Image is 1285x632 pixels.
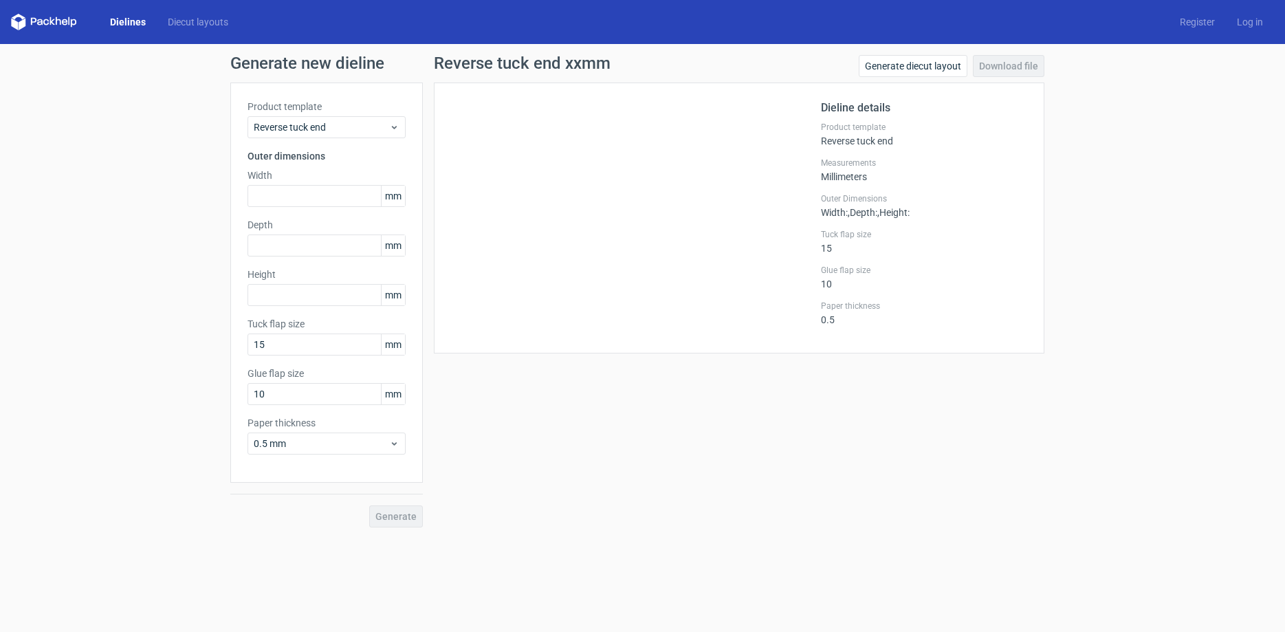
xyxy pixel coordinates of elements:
[248,168,406,182] label: Width
[157,15,239,29] a: Diecut layouts
[821,265,1027,276] label: Glue flap size
[381,384,405,404] span: mm
[877,207,910,218] span: , Height :
[381,235,405,256] span: mm
[821,100,1027,116] h2: Dieline details
[821,122,1027,146] div: Reverse tuck end
[821,229,1027,254] div: 15
[381,334,405,355] span: mm
[821,229,1027,240] label: Tuck flap size
[254,120,389,134] span: Reverse tuck end
[248,268,406,281] label: Height
[821,193,1027,204] label: Outer Dimensions
[99,15,157,29] a: Dielines
[230,55,1055,72] h1: Generate new dieline
[821,207,848,218] span: Width :
[248,367,406,380] label: Glue flap size
[248,100,406,113] label: Product template
[859,55,967,77] a: Generate diecut layout
[254,437,389,450] span: 0.5 mm
[821,265,1027,290] div: 10
[248,416,406,430] label: Paper thickness
[848,207,877,218] span: , Depth :
[821,157,1027,182] div: Millimeters
[381,285,405,305] span: mm
[821,301,1027,312] label: Paper thickness
[821,301,1027,325] div: 0.5
[434,55,611,72] h1: Reverse tuck end xxmm
[381,186,405,206] span: mm
[821,122,1027,133] label: Product template
[1169,15,1226,29] a: Register
[248,218,406,232] label: Depth
[248,149,406,163] h3: Outer dimensions
[821,157,1027,168] label: Measurements
[1226,15,1274,29] a: Log in
[248,317,406,331] label: Tuck flap size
